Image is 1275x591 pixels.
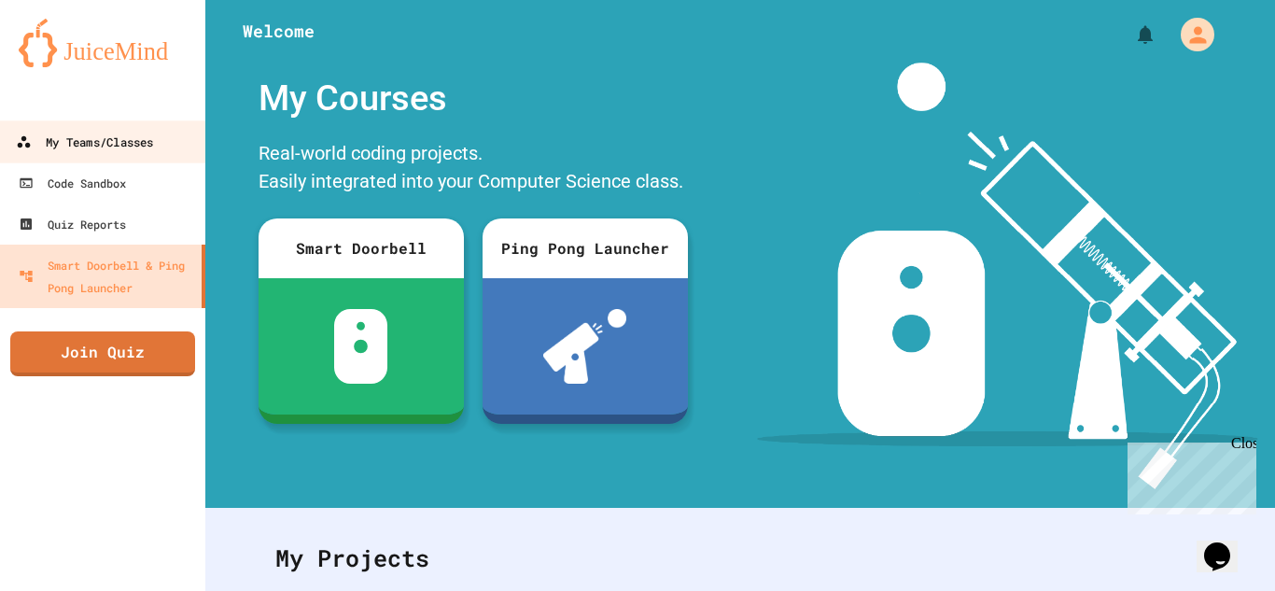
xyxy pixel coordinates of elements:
a: Join Quiz [10,331,195,376]
div: My Account [1161,13,1219,56]
iframe: chat widget [1197,516,1256,572]
div: Real-world coding projects. Easily integrated into your Computer Science class. [249,134,697,204]
div: Chat with us now!Close [7,7,129,119]
div: Quiz Reports [19,213,126,235]
div: Smart Doorbell [259,218,464,278]
img: banner-image-my-projects.png [757,63,1257,489]
div: Smart Doorbell & Ping Pong Launcher [19,254,194,299]
img: ppl-with-ball.png [543,309,626,384]
div: Ping Pong Launcher [483,218,688,278]
img: sdb-white.svg [334,309,387,384]
div: Code Sandbox [19,172,126,194]
div: My Teams/Classes [16,131,153,154]
div: My Notifications [1100,19,1161,50]
div: My Courses [249,63,697,134]
img: logo-orange.svg [19,19,187,67]
iframe: chat widget [1120,435,1256,514]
